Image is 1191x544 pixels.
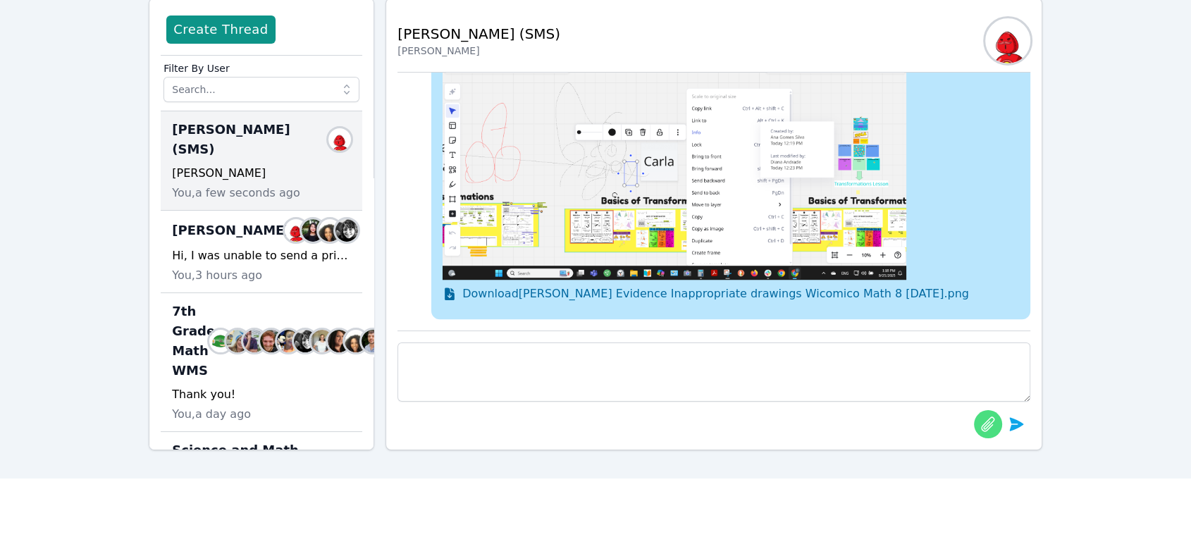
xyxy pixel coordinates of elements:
a: Download[PERSON_NAME] Evidence Inappropriate drawings Wicomico Math 8 [DATE].png [443,285,1019,302]
div: [PERSON_NAME] (SMS)Nicole Bennett[PERSON_NAME]You,a few seconds ago [161,111,362,211]
img: Kaitlyn Hall [209,330,232,352]
input: Search... [163,77,359,102]
span: [PERSON_NAME] (SMS) [172,120,334,159]
img: Ana Evidence Inappropriate drawings Wicomico Math 8 Thursday Sept 25 2025.png [443,54,906,280]
div: Hi, I was unable to send a private message here to just the teacher in this messaging app. I'm no... [172,247,351,264]
img: Michelle Dupin [345,330,367,352]
div: [PERSON_NAME] [397,44,560,58]
div: Thank you! [172,386,351,403]
span: You, a day ago [172,406,251,423]
div: [PERSON_NAME] [172,165,351,182]
span: You, a few seconds ago [172,185,300,202]
span: 7th Grade Math WMS [172,302,215,381]
img: Jacqueline Judge [328,330,350,352]
span: Download [PERSON_NAME] Evidence Inappropriate drawings Wicomico Math 8 [DATE].png [462,285,969,302]
img: Zachary D'Esposito [243,330,266,352]
img: Courtney Maher [335,219,358,242]
span: You, 3 hours ago [172,267,262,284]
button: Create Thread [166,16,275,44]
span: [PERSON_NAME] [172,221,290,240]
img: Michelle Dupin [319,219,341,242]
div: 7th Grade Math WMSKaitlyn HallSarah SkonickiZachary D'EspositoVincent Astray-CanedaPeggy KoutasCo... [161,293,362,432]
img: Peggy Koutas [277,330,300,352]
img: Franco Uribe-Rheinbolt [362,330,384,352]
h2: [PERSON_NAME] (SMS) [397,24,560,44]
img: Nicole Bennett [328,128,351,151]
img: Sarah Skonicki [226,330,249,352]
img: Tippayanawat Tongvichit [302,219,324,242]
div: [PERSON_NAME]Nicole BennettTippayanawat TongvichitMichelle DupinCourtney MaherHi, I was unable to... [161,211,362,293]
img: Nicole Bennett [985,18,1030,63]
img: Nicole Bennett [285,219,307,242]
label: Filter By User [163,56,359,77]
img: Courtney Maher [294,330,316,352]
img: Vincent Astray-Caneda [260,330,283,352]
img: Adrinna Beltre [311,330,333,352]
